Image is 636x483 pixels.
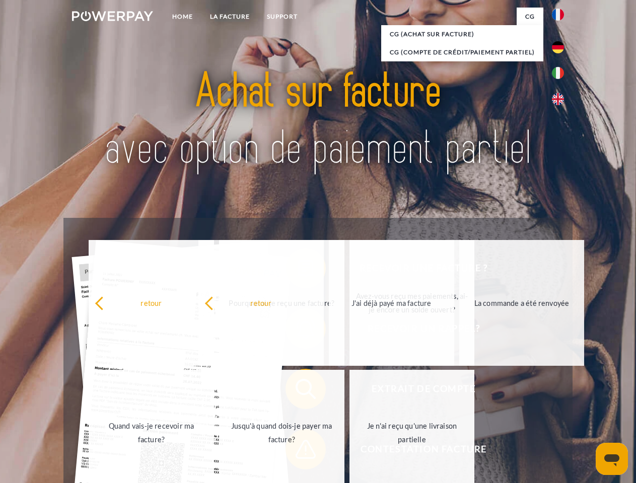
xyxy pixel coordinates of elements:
[201,8,258,26] a: LA FACTURE
[95,296,208,309] div: retour
[95,419,208,446] div: Quand vais-je recevoir ma facture?
[258,8,306,26] a: Support
[164,8,201,26] a: Home
[335,296,448,309] div: J'ai déjà payé ma facture
[356,419,469,446] div: Je n'ai reçu qu'une livraison partielle
[96,48,540,193] img: title-powerpay_fr.svg
[552,41,564,53] img: de
[72,11,153,21] img: logo-powerpay-white.svg
[552,93,564,105] img: en
[465,296,579,309] div: La commande a été renvoyée
[381,43,543,61] a: CG (Compte de crédit/paiement partiel)
[381,25,543,43] a: CG (achat sur facture)
[596,443,628,475] iframe: Bouton de lancement de la fenêtre de messagerie
[552,9,564,21] img: fr
[517,8,543,26] a: CG
[552,67,564,79] img: it
[225,419,338,446] div: Jusqu'à quand dois-je payer ma facture?
[204,296,318,309] div: retour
